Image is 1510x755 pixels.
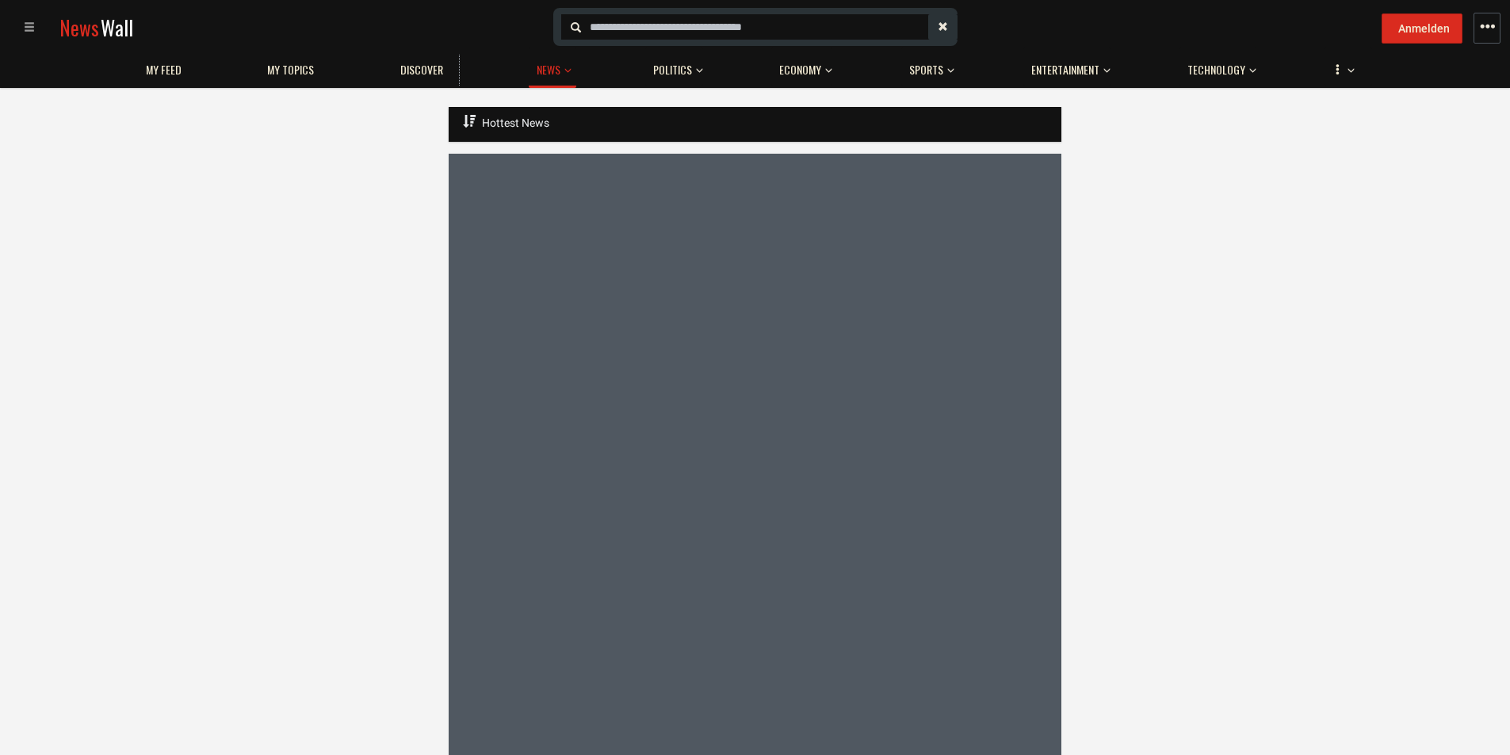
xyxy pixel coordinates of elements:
a: Hottest News [461,107,552,139]
button: Entertainment [1023,48,1111,86]
a: Politics [645,55,700,86]
button: Anmelden [1382,13,1462,44]
a: NewsWall [59,13,133,42]
span: Entertainment [1031,63,1099,77]
span: Politics [653,63,692,77]
a: Sports [901,55,951,86]
span: My topics [267,63,314,77]
button: News [529,48,576,88]
a: News [529,55,568,86]
span: Wall [101,13,133,42]
span: News [537,63,560,77]
a: Technology [1179,55,1253,86]
span: Technology [1187,63,1245,77]
button: Sports [901,48,954,86]
button: Economy [771,48,832,86]
a: Economy [771,55,829,86]
span: My Feed [146,63,182,77]
span: News [59,13,99,42]
span: Hottest News [482,116,549,129]
a: Entertainment [1023,55,1107,86]
button: Politics [645,48,703,86]
span: Sports [909,63,943,77]
button: Technology [1179,48,1256,86]
span: Economy [779,63,821,77]
span: Anmelden [1398,22,1450,35]
span: Discover [400,63,443,77]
